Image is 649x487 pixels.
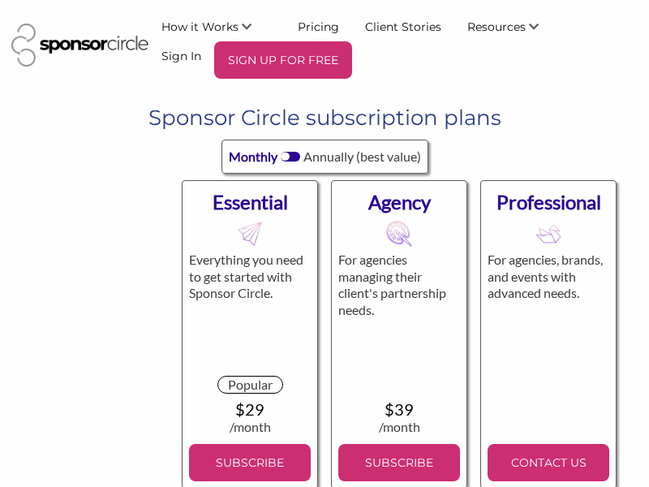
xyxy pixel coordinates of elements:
[488,444,609,481] a: CONTACT US
[338,444,460,481] a: SUBSCRIBE
[189,187,311,217] div: Essential
[217,376,283,394] div: Popular
[338,187,460,217] div: Agency
[285,11,352,41] a: Pricing
[189,401,311,417] div: $29
[11,24,148,67] img: Sponsor Circle Logo
[237,221,263,247] img: MDB8YWNjdF8xRVMyQnVKcDI4S0FlS2M5fGZsX2xpdmVfZ2hUeW9zQmppQkJrVklNa3k3WGg1bXBx00WCYLTg8d
[379,419,420,434] span: /month
[148,11,285,41] li: How it Works
[196,450,304,475] p: SUBSCRIBE
[454,11,572,41] li: Resources
[303,147,421,166] div: Annually (best value)
[494,450,603,475] p: CONTACT US
[488,187,609,217] div: Professional
[467,19,526,34] span: Resources
[221,48,346,72] p: SIGN UP FOR FREE
[338,252,460,375] div: For agencies managing their client's partnership needs.
[352,11,454,41] a: Client Stories
[338,401,460,417] div: $39
[148,41,214,71] a: Sign In
[38,103,611,132] h1: Sponsor Circle subscription plans
[230,419,271,434] span: /month
[345,450,453,475] p: SUBSCRIBE
[229,147,277,166] div: Monthly
[386,221,412,247] img: MDB8YWNjdF8xRVMyQnVKcDI4S0FlS2M5fGZsX2xpdmVfa1QzbGg0YzRNa2NWT1BDV21CQUZza1Zs0031E1MQed
[189,252,311,375] div: Everything you need to get started with Sponsor Circle.
[189,444,311,481] a: SUBSCRIBE
[535,221,561,247] img: MDB8YWNjdF8xRVMyQnVKcDI4S0FlS2M5fGZsX2xpdmVfemZLY1VLQ1l3QUkzM2FycUE0M0ZwaXNX00M5cMylX0
[488,252,609,375] div: For agencies, brands, and events with advanced needs.
[161,19,239,34] span: How it Works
